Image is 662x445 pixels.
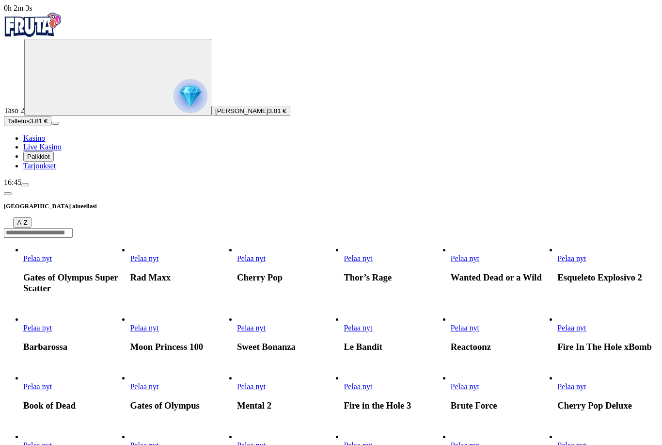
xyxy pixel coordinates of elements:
[237,400,338,411] h3: Mental 2
[344,315,444,352] article: Le Bandit
[23,324,52,332] span: Pelaa nyt
[23,382,52,391] span: Pelaa nyt
[130,342,231,352] h3: Moon Princess 100
[557,324,586,332] a: Fire In The Hole xBomb
[451,324,479,332] a: Reactoonz
[130,315,231,352] article: Moon Princess 100
[130,400,231,411] h3: Gates of Olympus
[23,151,54,162] button: Palkkiot
[344,272,444,283] h3: Thor’s Rage
[557,254,586,263] a: Esqueleto Explosivo 2
[344,382,372,391] span: Pelaa nyt
[23,315,124,352] article: Barbarossa
[344,246,444,283] article: Thor’s Rage
[4,13,62,37] img: Fruta
[344,324,372,332] a: Le Bandit
[4,106,24,115] span: Taso 2
[237,272,338,283] h3: Cherry Pop
[23,374,124,411] article: Book of Dead
[237,324,266,332] span: Pelaa nyt
[4,178,21,186] span: 16:45
[21,183,29,186] button: menu
[451,342,552,352] h3: Reactoonz
[557,246,658,283] article: Esqueleto Explosivo 2
[557,374,658,411] article: Cherry Pop Deluxe
[51,122,59,125] button: menu
[4,202,658,211] h3: [GEOGRAPHIC_DATA] alueellasi
[451,382,479,391] a: Brute Force
[27,153,50,160] span: Palkkiot
[23,272,124,294] h3: Gates of Olympus Super Scatter
[4,13,658,170] nav: Primary
[557,315,658,352] article: Fire In The Hole xBomb
[23,143,62,151] a: Live Kasino
[215,107,268,115] span: [PERSON_NAME]
[451,324,479,332] span: Pelaa nyt
[344,382,372,391] a: Fire in the Hole 3
[17,219,27,226] span: A-Z
[237,374,338,411] article: Mental 2
[4,116,51,126] button: Talletusplus icon3.81 €
[13,217,31,228] button: A-Z
[237,254,266,263] span: Pelaa nyt
[268,107,286,115] span: 3.81 €
[237,315,338,352] article: Sweet Bonanza
[557,382,586,391] span: Pelaa nyt
[557,382,586,391] a: Cherry Pop Deluxe
[23,134,45,142] a: Kasino
[23,324,52,332] a: Barbarossa
[130,382,158,391] a: Gates of Olympus
[237,342,338,352] h3: Sweet Bonanza
[23,254,52,263] span: Pelaa nyt
[557,324,586,332] span: Pelaa nyt
[451,272,552,283] h3: Wanted Dead or a Wild
[4,192,12,195] button: chevron-left icon
[237,246,338,283] article: Cherry Pop
[451,254,479,263] a: Wanted Dead or a Wild
[130,382,158,391] span: Pelaa nyt
[23,342,124,352] h3: Barbarossa
[344,374,444,411] article: Fire in the Hole 3
[451,315,552,352] article: Reactoonz
[451,254,479,263] span: Pelaa nyt
[23,254,52,263] a: Gates of Olympus Super Scatter
[344,342,444,352] h3: Le Bandit
[130,374,231,411] article: Gates of Olympus
[173,79,207,113] img: reward progress
[30,117,47,125] span: 3.81 €
[451,382,479,391] span: Pelaa nyt
[557,254,586,263] span: Pelaa nyt
[4,228,73,238] input: Search
[557,342,658,352] h3: Fire In The Hole xBomb
[24,39,211,116] button: reward progress
[8,117,30,125] span: Talletus
[4,30,62,38] a: Fruta
[237,382,266,391] span: Pelaa nyt
[557,400,658,411] h3: Cherry Pop Deluxe
[344,254,372,263] span: Pelaa nyt
[237,382,266,391] a: Mental 2
[237,324,266,332] a: Sweet Bonanza
[4,4,32,12] span: user session time
[211,106,290,116] button: [PERSON_NAME]3.81 €
[23,246,124,294] article: Gates of Olympus Super Scatter
[23,400,124,411] h3: Book of Dead
[4,134,658,170] nav: Main menu
[130,324,158,332] span: Pelaa nyt
[451,400,552,411] h3: Brute Force
[344,324,372,332] span: Pelaa nyt
[23,162,56,170] a: Tarjoukset
[130,272,231,283] h3: Rad Maxx
[130,254,158,263] a: Rad Maxx
[344,254,372,263] a: Thor’s Rage
[451,246,552,283] article: Wanted Dead or a Wild
[23,382,52,391] a: Book of Dead
[451,374,552,411] article: Brute Force
[130,254,158,263] span: Pelaa nyt
[237,254,266,263] a: Cherry Pop
[344,400,444,411] h3: Fire in the Hole 3
[557,272,658,283] h3: Esqueleto Explosivo 2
